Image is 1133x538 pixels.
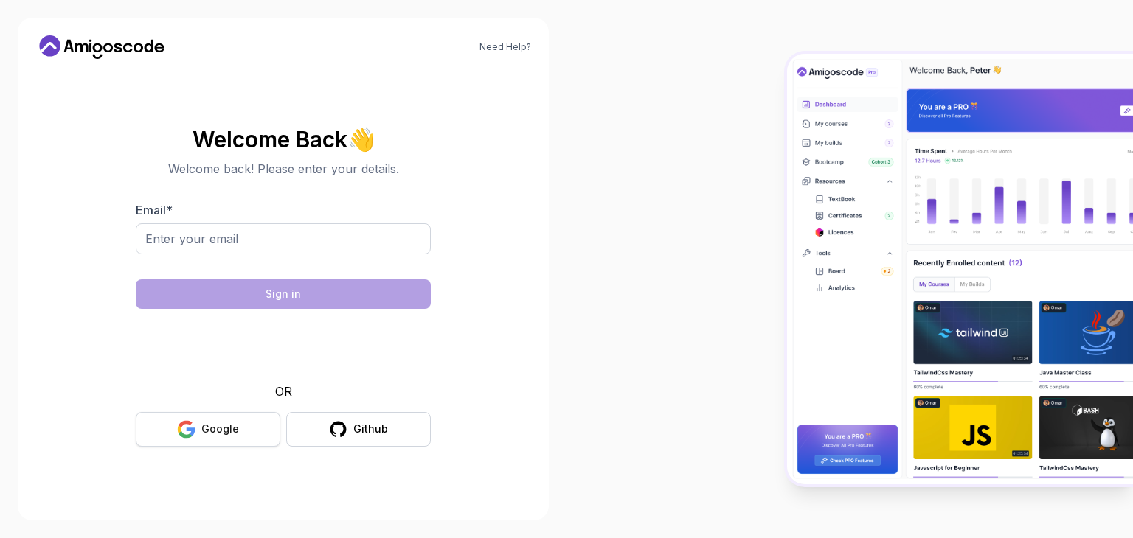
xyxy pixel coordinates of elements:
[286,412,431,447] button: Github
[275,382,292,400] p: OR
[201,422,239,436] div: Google
[266,287,301,301] div: Sign in
[347,127,375,151] span: 👋
[479,41,531,53] a: Need Help?
[353,422,388,436] div: Github
[172,318,395,374] iframe: Widget containing checkbox for hCaptcha security challenge
[136,223,431,254] input: Enter your email
[136,203,173,217] label: Email *
[136,160,431,178] p: Welcome back! Please enter your details.
[787,54,1133,484] img: Amigoscode Dashboard
[136,279,431,309] button: Sign in
[35,35,168,59] a: Home link
[136,412,280,447] button: Google
[136,127,431,151] h2: Welcome Back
